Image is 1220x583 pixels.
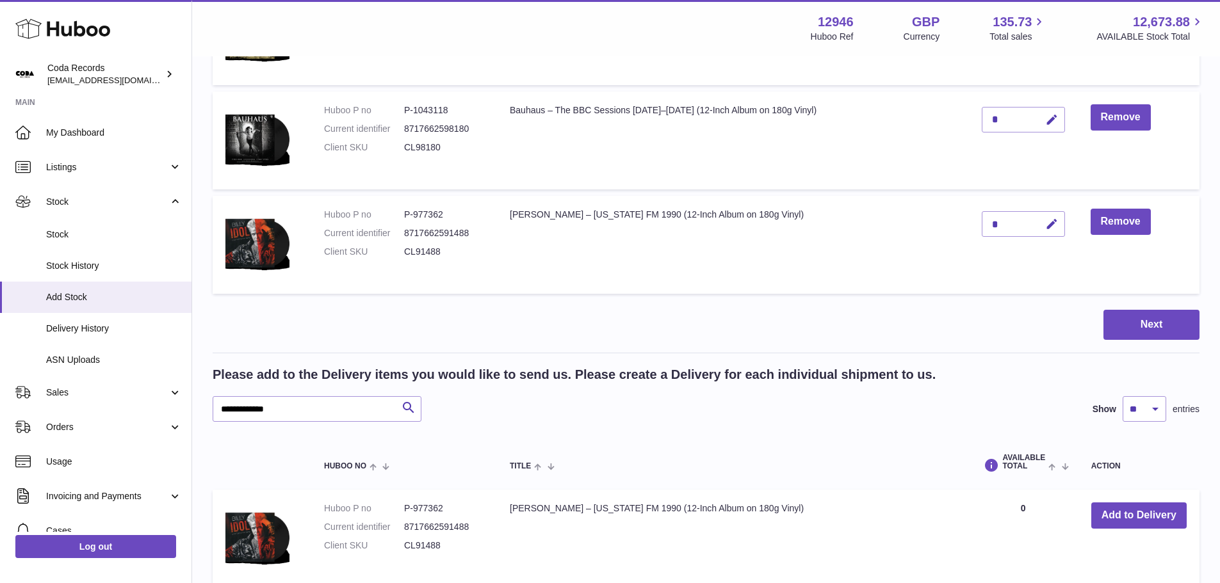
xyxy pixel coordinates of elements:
dd: CL91488 [404,246,484,258]
img: Billy Idol – California FM 1990 (12-Inch Album on 180g Vinyl) [225,209,289,278]
div: Coda Records [47,62,163,86]
td: [PERSON_NAME] – [US_STATE] FM 1990 (12-Inch Album on 180g Vinyl) [497,196,969,294]
dt: Client SKU [324,141,404,154]
span: ASN Uploads [46,354,182,366]
span: Listings [46,161,168,173]
strong: GBP [912,13,939,31]
dd: CL98180 [404,141,484,154]
span: Add Stock [46,291,182,303]
div: Currency [904,31,940,43]
label: Show [1093,403,1116,415]
h2: Please add to the Delivery items you would like to send us. Please create a Delivery for each ind... [213,366,936,383]
img: Billy Idol – California FM 1990 (12-Inch Album on 180g Vinyl) [225,502,289,571]
span: Invoicing and Payments [46,490,168,502]
dt: Huboo P no [324,104,404,116]
a: Log out [15,535,176,558]
a: 12,673.88 AVAILABLE Stock Total [1096,13,1205,43]
span: Sales [46,387,168,399]
span: entries [1173,403,1200,415]
div: Huboo Ref [811,31,854,43]
span: Delivery History [46,323,182,335]
dd: 8717662598180 [404,123,484,135]
span: Cases [46,525,182,537]
span: My Dashboard [46,127,182,139]
span: Total sales [989,31,1046,43]
img: Bauhaus – The BBC Sessions 1980–1983 (12-Inch Album on 180g Vinyl) [225,104,289,173]
span: Stock History [46,260,182,272]
img: haz@pcatmedia.com [15,65,35,84]
button: Remove [1091,209,1151,235]
dd: 8717662591488 [404,521,484,533]
dt: Current identifier [324,521,404,533]
td: Bauhaus – The BBC Sessions [DATE]–[DATE] (12-Inch Album on 180g Vinyl) [497,92,969,189]
span: Stock [46,196,168,208]
span: Huboo no [324,462,366,470]
dt: Current identifier [324,123,404,135]
span: AVAILABLE Stock Total [1096,31,1205,43]
a: 135.73 Total sales [989,13,1046,43]
button: Add to Delivery [1091,502,1187,529]
dt: Current identifier [324,227,404,239]
dd: P-977362 [404,502,484,515]
dt: Huboo P no [324,502,404,515]
span: Stock [46,228,182,241]
span: AVAILABLE Total [1002,454,1045,470]
dt: Client SKU [324,246,404,258]
button: Next [1103,310,1200,340]
dd: 8717662591488 [404,227,484,239]
dd: P-1043118 [404,104,484,116]
dt: Huboo P no [324,209,404,221]
dt: Client SKU [324,539,404,552]
span: [EMAIL_ADDRESS][DOMAIN_NAME] [47,75,188,85]
dd: P-977362 [404,209,484,221]
button: Remove [1091,104,1151,131]
div: Action [1091,462,1187,470]
span: Usage [46,456,182,468]
span: Orders [46,421,168,433]
span: 12,673.88 [1133,13,1190,31]
span: 135.73 [993,13,1032,31]
strong: 12946 [818,13,854,31]
dd: CL91488 [404,539,484,552]
span: Title [510,462,531,470]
